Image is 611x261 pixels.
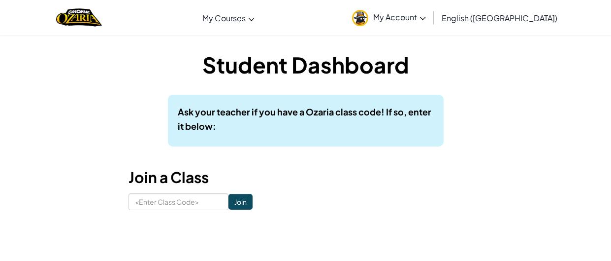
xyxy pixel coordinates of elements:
b: Ask your teacher if you have a Ozaria class code! If so, enter it below: [178,106,431,132]
span: My Account [373,12,426,22]
span: English ([GEOGRAPHIC_DATA]) [442,13,557,23]
h3: Join a Class [129,166,483,188]
h1: Student Dashboard [129,49,483,80]
a: My Courses [197,4,259,31]
input: <Enter Class Code> [129,193,228,210]
img: Home [56,7,102,28]
a: Ozaria by CodeCombat logo [56,7,102,28]
span: My Courses [202,13,246,23]
a: My Account [347,2,431,33]
a: English ([GEOGRAPHIC_DATA]) [437,4,562,31]
input: Join [228,194,253,210]
img: avatar [352,10,368,26]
